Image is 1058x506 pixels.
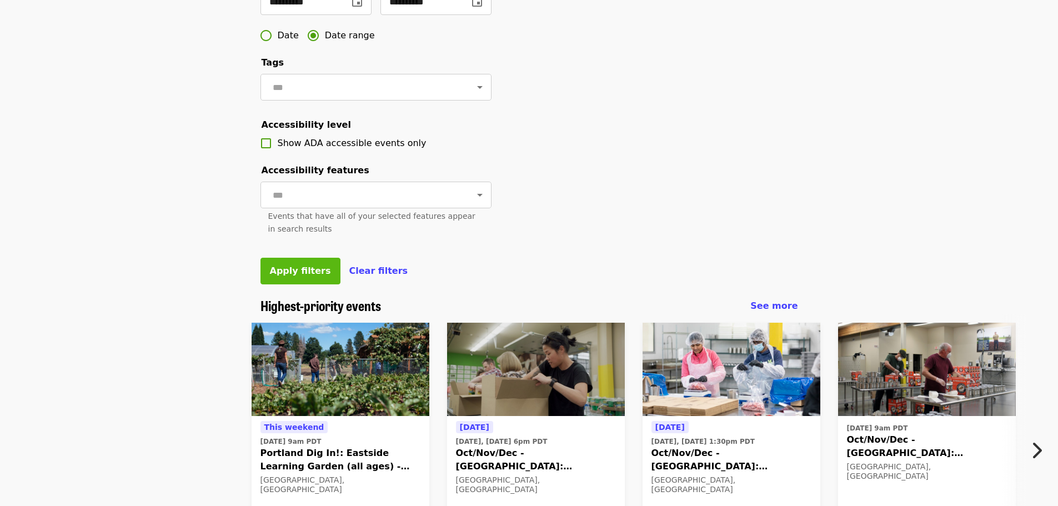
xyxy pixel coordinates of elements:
[264,423,324,432] span: This weekend
[651,437,755,447] time: [DATE], [DATE] 1:30pm PDT
[252,323,429,416] img: Portland Dig In!: Eastside Learning Garden (all ages) - Aug/Sept/Oct organized by Oregon Food Bank
[325,29,375,42] span: Date range
[838,323,1016,416] img: Oct/Nov/Dec - Portland: Repack/Sort (age 16+) organized by Oregon Food Bank
[447,323,625,416] img: Oct/Nov/Dec - Portland: Repack/Sort (age 8+) organized by Oregon Food Bank
[847,423,908,433] time: [DATE] 9am PDT
[260,258,340,284] button: Apply filters
[472,187,488,203] button: Open
[262,57,284,68] span: Tags
[651,475,811,494] div: [GEOGRAPHIC_DATA], [GEOGRAPHIC_DATA]
[262,119,351,130] span: Accessibility level
[847,433,1007,460] span: Oct/Nov/Dec - [GEOGRAPHIC_DATA]: Repack/Sort (age [DEMOGRAPHIC_DATA]+)
[651,447,811,473] span: Oct/Nov/Dec - [GEOGRAPHIC_DATA]: Repack/Sort (age [DEMOGRAPHIC_DATA]+)
[472,79,488,95] button: Open
[847,462,1007,481] div: [GEOGRAPHIC_DATA], [GEOGRAPHIC_DATA]
[1021,435,1058,466] button: Next item
[349,264,408,278] button: Clear filters
[456,475,616,494] div: [GEOGRAPHIC_DATA], [GEOGRAPHIC_DATA]
[260,447,420,473] span: Portland Dig In!: Eastside Learning Garden (all ages) - Aug/Sept/Oct
[260,298,381,314] a: Highest-priority events
[349,265,408,276] span: Clear filters
[260,475,420,494] div: [GEOGRAPHIC_DATA], [GEOGRAPHIC_DATA]
[1031,440,1042,461] i: chevron-right icon
[655,423,685,432] span: [DATE]
[262,165,369,176] span: Accessibility features
[278,138,427,148] span: Show ADA accessible events only
[260,437,322,447] time: [DATE] 9am PDT
[456,437,548,447] time: [DATE], [DATE] 6pm PDT
[643,323,820,416] img: Oct/Nov/Dec - Beaverton: Repack/Sort (age 10+) organized by Oregon Food Bank
[268,212,475,233] span: Events that have all of your selected features appear in search results
[750,300,798,311] span: See more
[750,299,798,313] a: See more
[456,447,616,473] span: Oct/Nov/Dec - [GEOGRAPHIC_DATA]: Repack/Sort (age [DEMOGRAPHIC_DATA]+)
[278,29,299,42] span: Date
[270,265,331,276] span: Apply filters
[460,423,489,432] span: [DATE]
[252,298,807,314] div: Highest-priority events
[260,295,381,315] span: Highest-priority events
